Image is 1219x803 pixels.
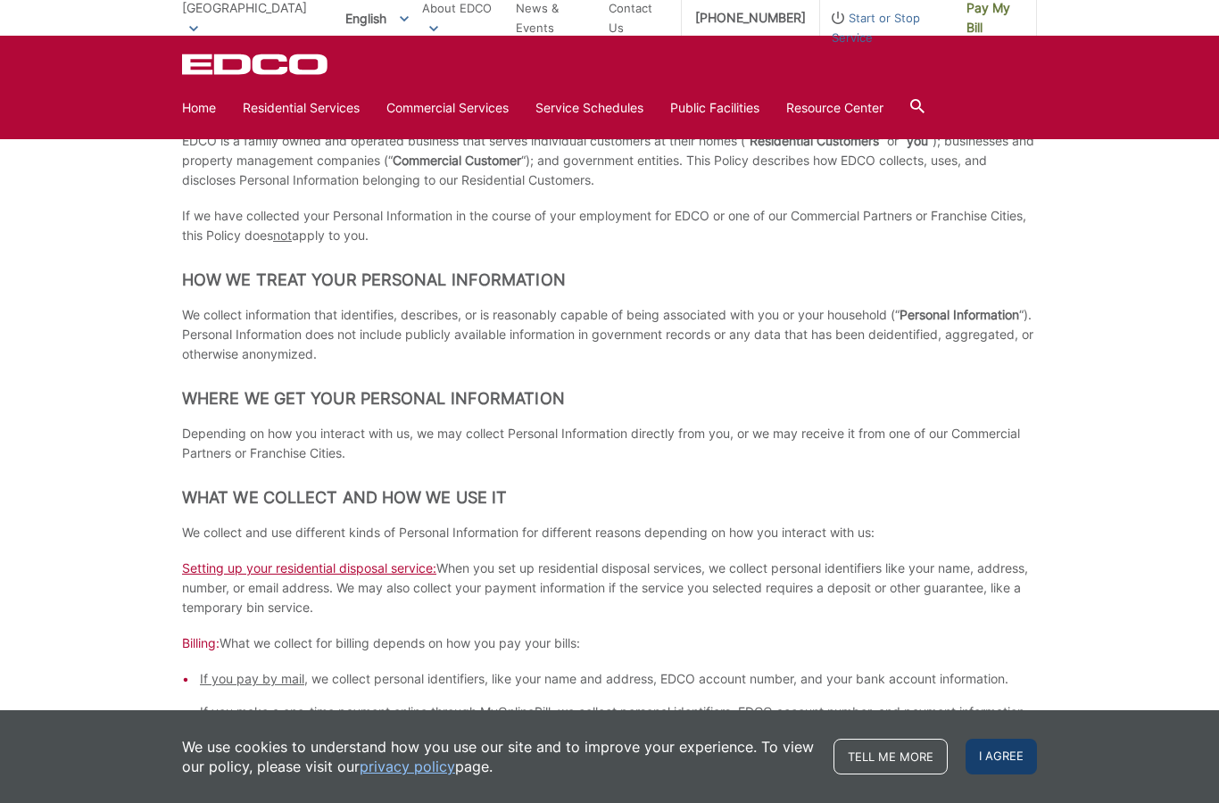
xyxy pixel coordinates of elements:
p: We collect and use different kinds of Personal Information for different reasons depending on how... [182,523,1037,542]
p: We use cookies to understand how you use our site and to improve your experience. To view our pol... [182,737,816,776]
p: When you set up residential disposal services, we collect personal identifiers like your name, ad... [182,559,1037,617]
span: not [273,228,292,243]
p: EDCO is a family owned and operated business that serves individual customers at their homes (“ ”... [182,131,1037,190]
h2: How We Treat Your Personal Information [182,270,1037,290]
li: , we collect personal identifiers, EDCO account number, and payment information. [200,702,1037,722]
a: EDCD logo. Return to the homepage. [182,54,330,75]
a: Service Schedules [535,98,643,118]
span: I agree [966,739,1037,774]
a: Public Facilities [670,98,759,118]
p: What we collect for billing depends on how you pay your bills: [182,633,1037,653]
strong: Commercial Customer [393,153,521,168]
strong: Residential Customers [750,133,879,148]
span: If you make a one-time payment online through MyOnlineBill [200,704,551,719]
a: Commercial Services [386,98,509,118]
a: Tell me more [833,739,948,774]
a: Resource Center [786,98,883,118]
span: Setting up your residential disposal service: [182,560,436,575]
h2: Where we get your Personal Information [182,389,1037,409]
li: , we collect personal identifiers, like your name and address, EDCO account number, and your bank... [200,669,1037,689]
p: Depending on how you interact with us, we may collect Personal Information directly from you, or ... [182,424,1037,463]
span: If you pay by mail [200,671,304,686]
strong: Personal Information [900,307,1019,322]
span: Billing: [182,635,220,650]
a: Home [182,98,216,118]
h2: What we collect and how we use it [182,488,1037,508]
a: Residential Services [243,98,360,118]
p: If we have collected your Personal Information in the course of your employment for EDCO or one o... [182,206,1037,245]
p: We collect information that identifies, describes, or is reasonably capable of being associated w... [182,305,1037,364]
strong: you [907,133,928,148]
span: English [332,4,422,33]
a: privacy policy [360,757,455,776]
